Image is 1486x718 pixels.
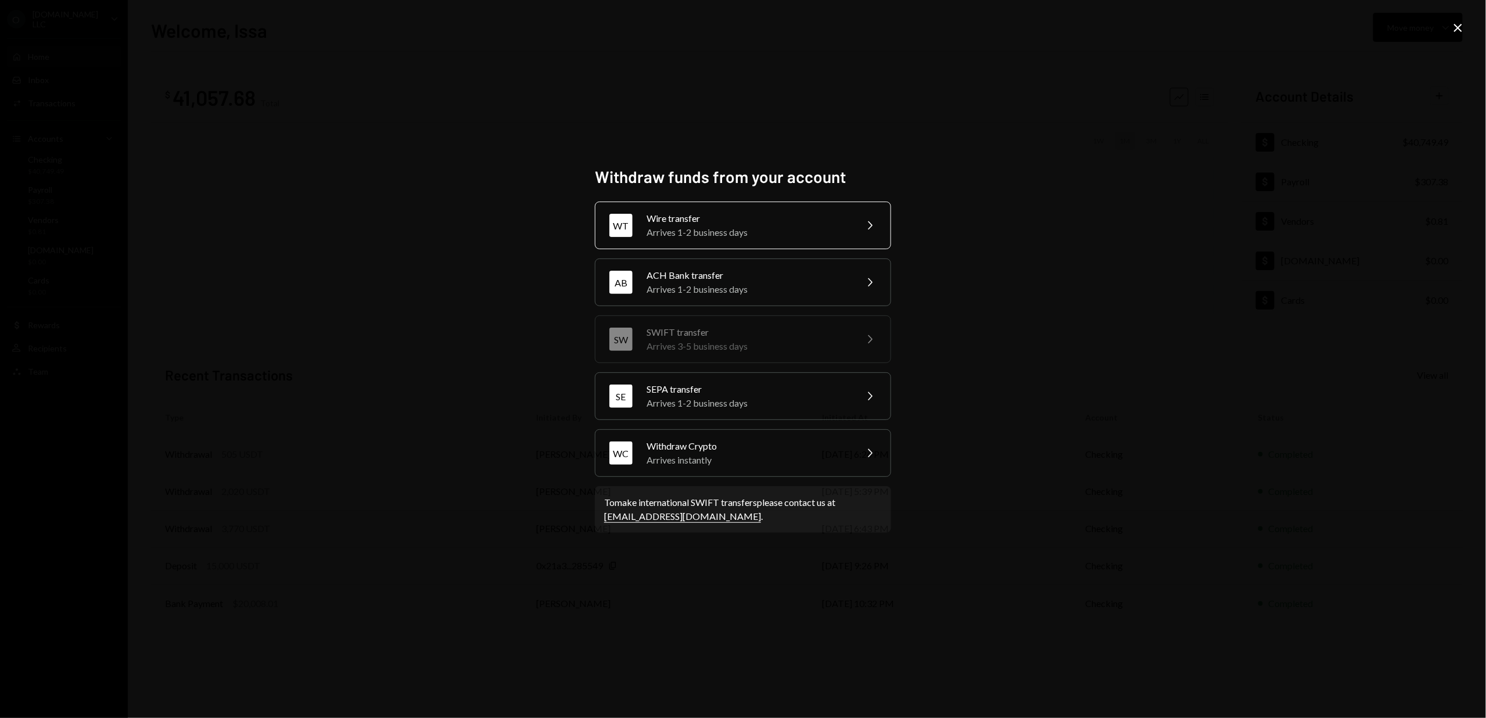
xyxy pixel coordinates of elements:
[647,453,849,467] div: Arrives instantly
[595,429,891,477] button: WCWithdraw CryptoArrives instantly
[595,166,891,188] h2: Withdraw funds from your account
[647,382,849,396] div: SEPA transfer
[647,325,849,339] div: SWIFT transfer
[609,385,633,408] div: SE
[609,214,633,237] div: WT
[609,271,633,294] div: AB
[609,328,633,351] div: SW
[647,268,849,282] div: ACH Bank transfer
[595,372,891,420] button: SESEPA transferArrives 1-2 business days
[609,441,633,465] div: WC
[595,315,891,363] button: SWSWIFT transferArrives 3-5 business days
[604,496,882,523] div: To make international SWIFT transfers please contact us at .
[647,439,849,453] div: Withdraw Crypto
[647,396,849,410] div: Arrives 1-2 business days
[647,211,849,225] div: Wire transfer
[595,202,891,249] button: WTWire transferArrives 1-2 business days
[647,225,849,239] div: Arrives 1-2 business days
[647,339,849,353] div: Arrives 3-5 business days
[647,282,849,296] div: Arrives 1-2 business days
[604,511,761,523] a: [EMAIL_ADDRESS][DOMAIN_NAME]
[595,259,891,306] button: ABACH Bank transferArrives 1-2 business days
